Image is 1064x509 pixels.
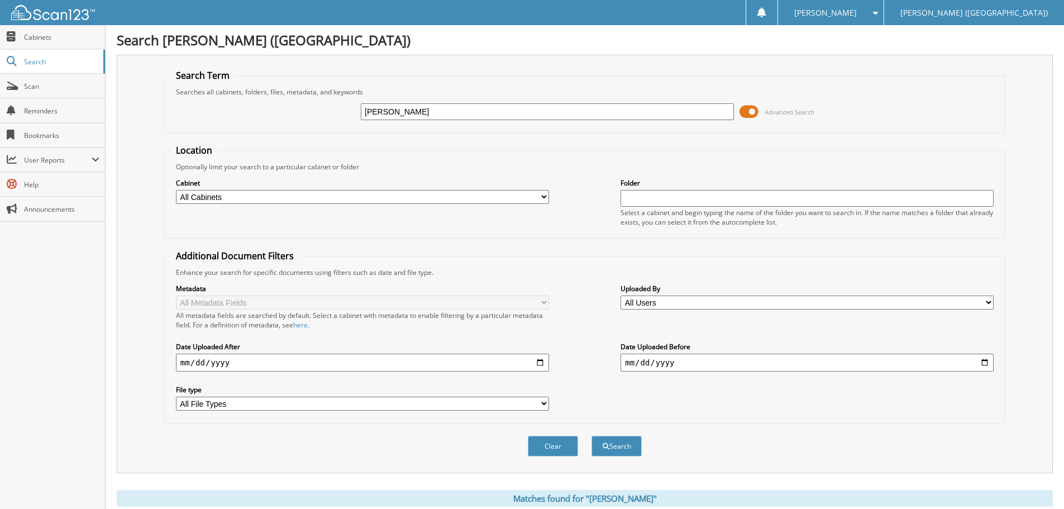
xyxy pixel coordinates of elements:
[176,284,549,293] label: Metadata
[621,178,994,188] label: Folder
[24,106,99,116] span: Reminders
[24,32,99,42] span: Cabinets
[24,155,92,165] span: User Reports
[621,342,994,351] label: Date Uploaded Before
[176,311,549,330] div: All metadata fields are searched by default. Select a cabinet with metadata to enable filtering b...
[170,162,999,172] div: Optionally limit your search to a particular cabinet or folder
[293,320,308,330] a: here
[170,87,999,97] div: Searches all cabinets, folders, files, metadata, and keywords
[170,268,999,277] div: Enhance your search for specific documents using filters such as date and file type.
[900,9,1048,16] span: [PERSON_NAME] ([GEOGRAPHIC_DATA])
[24,180,99,189] span: Help
[794,9,857,16] span: [PERSON_NAME]
[24,204,99,214] span: Announcements
[11,5,95,20] img: scan123-logo-white.svg
[176,385,549,394] label: File type
[621,284,994,293] label: Uploaded By
[170,69,235,82] legend: Search Term
[176,342,549,351] label: Date Uploaded After
[176,178,549,188] label: Cabinet
[24,131,99,140] span: Bookmarks
[117,490,1053,507] div: Matches found for "[PERSON_NAME]"
[765,108,814,116] span: Advanced Search
[591,436,642,456] button: Search
[176,354,549,372] input: start
[24,57,98,66] span: Search
[528,436,578,456] button: Clear
[170,144,218,156] legend: Location
[24,82,99,91] span: Scan
[170,250,299,262] legend: Additional Document Filters
[117,31,1053,49] h1: Search [PERSON_NAME] ([GEOGRAPHIC_DATA])
[621,354,994,372] input: end
[621,208,994,227] div: Select a cabinet and begin typing the name of the folder you want to search in. If the name match...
